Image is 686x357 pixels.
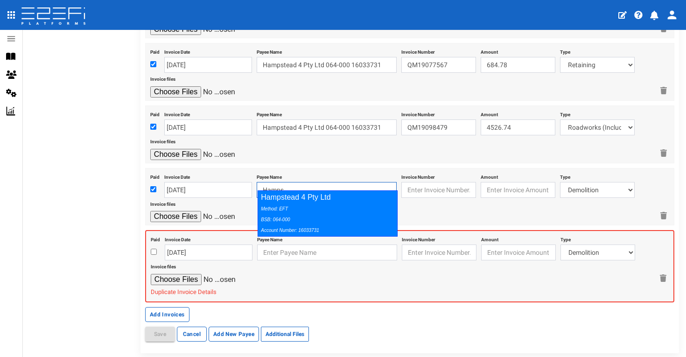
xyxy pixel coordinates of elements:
[151,260,176,270] label: Invoice files
[150,108,160,118] label: Paid
[402,245,476,260] input: Enter Invoice Number.
[261,206,319,233] i: Method: EFT BSB: 064-000 Account Number: 16033731
[145,327,175,342] button: Save
[560,108,570,118] label: Type
[257,46,282,56] label: Payee Name
[150,73,175,83] label: Invoice files
[257,233,282,243] label: Payee Name
[401,46,435,56] label: Invoice Number
[258,190,398,237] div: Hampstead 4 Pty Ltd
[257,108,282,118] label: Payee Name
[481,119,555,135] input: Enter Invoice Amount
[257,119,397,135] input: Enter Payee Name
[151,233,160,243] label: Paid
[481,182,555,198] input: Enter Invoice Amount
[401,171,435,181] label: Invoice Number
[257,57,397,73] input: Enter Payee Name
[560,171,570,181] label: Type
[150,171,160,181] label: Paid
[164,46,190,56] label: Invoice Date
[560,233,571,243] label: Type
[481,233,498,243] label: Amount
[165,233,190,243] label: Invoice Date
[150,46,160,56] label: Paid
[145,307,189,322] button: Add Invoices
[401,108,435,118] label: Invoice Number
[148,286,671,299] span: Duplicate Invoice Details
[560,46,570,56] label: Type
[481,46,498,56] label: Amount
[481,108,498,118] label: Amount
[401,57,476,73] input: Enter Invoice Number.
[261,327,309,342] label: Additional Files
[481,57,555,73] input: Enter Invoice Amount
[401,119,476,135] input: Enter Invoice Number.
[177,327,207,342] a: Cancel
[150,198,175,208] label: Invoice files
[481,245,556,260] input: Enter Invoice Amount
[257,182,397,198] input: Enter Payee Name
[150,135,175,145] label: Invoice files
[164,171,190,181] label: Invoice Date
[402,233,435,243] label: Invoice Number
[209,327,259,342] button: Add New Payee
[257,245,397,260] input: Enter Payee Name
[401,182,476,198] input: Enter Invoice Number.
[257,171,282,181] label: Payee Name
[481,171,498,181] label: Amount
[164,108,190,118] label: Invoice Date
